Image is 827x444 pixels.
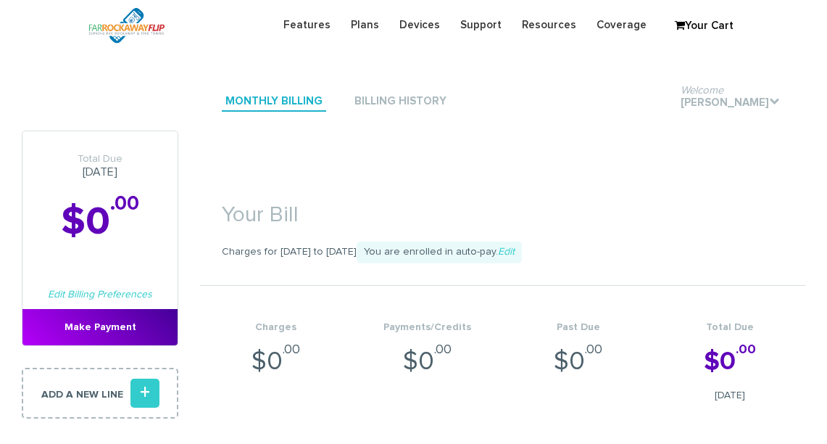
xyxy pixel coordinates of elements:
h4: Past Due [503,322,654,333]
a: Make Payment [22,309,178,345]
span: You are enrolled in auto-pay. [357,242,522,263]
h4: Charges [200,322,352,333]
a: Resources [512,11,586,39]
i: + [130,379,159,408]
a: Edit [498,247,515,257]
h1: Your Bill [200,181,805,234]
i: . [769,96,780,107]
h3: [DATE] [22,153,178,179]
sup: .00 [283,343,300,356]
sup: .00 [736,343,756,356]
li: $0 [654,286,805,418]
span: [DATE] [654,388,805,403]
a: Edit Billing Preferences [48,289,152,300]
span: Welcome [681,85,723,96]
a: Add a new line+ [22,368,178,419]
h4: Payments/Credits [352,322,503,333]
h4: Total Due [654,322,805,333]
li: $0 [352,286,503,418]
sup: .00 [110,194,139,214]
a: Features [273,11,341,39]
a: Billing History [351,92,450,112]
a: Devices [389,11,450,39]
a: Support [450,11,512,39]
span: Total Due [22,153,178,165]
p: Charges for [DATE] to [DATE] [200,242,805,263]
a: Welcome[PERSON_NAME]. [677,94,784,113]
a: Plans [341,11,389,39]
li: $0 [503,286,654,418]
li: $0 [200,286,352,418]
sup: .00 [585,343,602,356]
a: Your Cart [668,15,740,37]
a: Monthly Billing [222,92,326,112]
h2: $0 [22,201,178,244]
sup: .00 [434,343,452,356]
a: Coverage [586,11,657,39]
